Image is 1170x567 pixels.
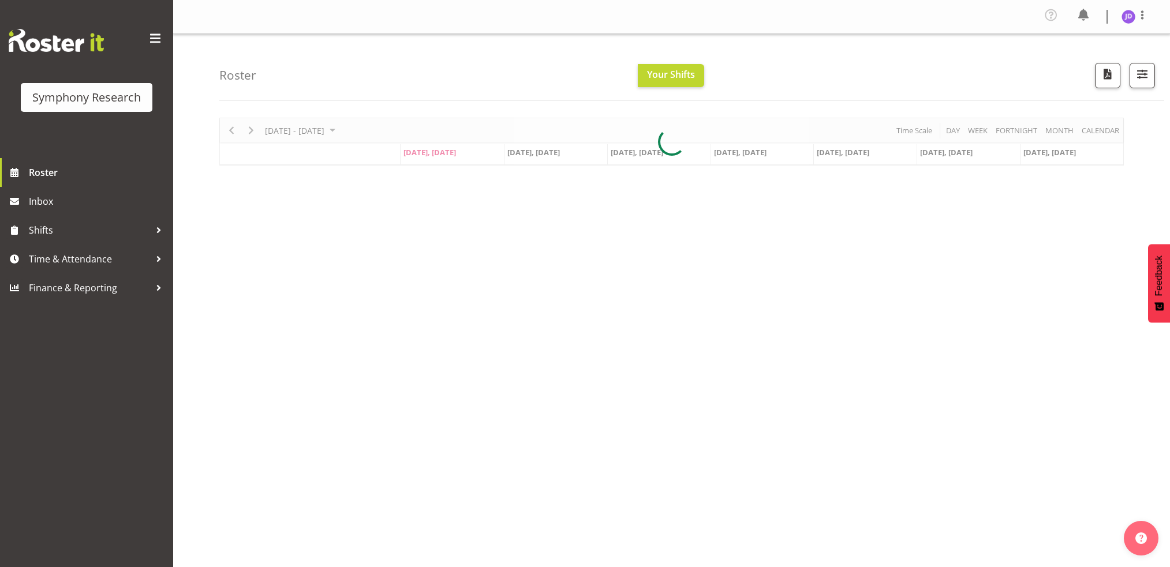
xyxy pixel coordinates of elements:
h4: Roster [219,69,256,82]
button: Your Shifts [638,64,704,87]
span: Feedback [1154,256,1164,296]
span: Time & Attendance [29,250,150,268]
button: Download a PDF of the roster according to the set date range. [1095,63,1120,88]
img: jennifer-donovan1879.jpg [1122,10,1135,24]
div: Symphony Research [32,89,141,106]
img: Rosterit website logo [9,29,104,52]
span: Finance & Reporting [29,279,150,296]
span: Your Shifts [647,68,695,81]
button: Feedback - Show survey [1148,244,1170,322]
span: Shifts [29,221,150,239]
button: Filter Shifts [1130,63,1155,88]
img: help-xxl-2.png [1135,532,1147,544]
span: Roster [29,164,167,181]
span: Inbox [29,193,167,210]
